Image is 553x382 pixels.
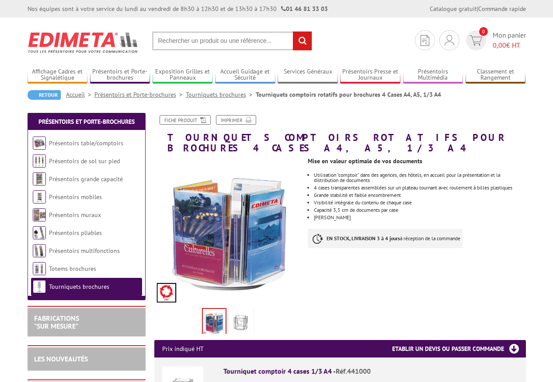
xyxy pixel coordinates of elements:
li: Tourniquets comptoirs rotatifs pour brochures 4 Cases A4, A5, 1/3 A4 [256,90,441,99]
a: Présentoirs Presse et Journaux [340,68,400,82]
li: Utilisation "comptoir" dans des agences, des hôtels, en accueil pour la présentation et la distri... [314,172,525,183]
li: Visibilité intégrale du contenu de chaque case [314,200,525,205]
img: Présentoirs pliables [33,226,46,239]
div: Tourniquet comptoir 4 cases 1/3 A4 - [223,366,518,376]
a: LES NOUVEAUTÉS [34,354,88,363]
div: | [430,4,526,13]
img: devis rapide [421,35,429,46]
li: 4 cases transparentes assemblées sur un plateau tournant avec roulement à billes plastiques [314,185,525,190]
a: Présentoirs et Porte-brochures [90,68,150,82]
span: 0 [479,27,488,36]
a: Affichage Cadres et Signalétique [28,68,88,82]
a: Présentoirs muraux [49,211,101,219]
li: Grande stabilité et faible encombrement [314,193,525,198]
a: Tourniquets brochures [49,283,109,291]
a: FABRICATIONS"Sur Mesure" [34,314,79,330]
p: Prix indiqué HT [162,340,204,357]
a: Retour [28,90,61,100]
a: Présentoirs multifonctions [49,247,120,255]
img: devis rapide [445,35,454,46]
strong: EN STOCK, LIVRAISON 3 à 4 jours [327,235,400,242]
img: devis rapide [470,35,482,46]
img: Totems brochures [33,262,46,275]
a: Accueil [66,91,94,98]
span: € HT [493,40,526,50]
a: Catalogue gratuit [430,5,477,13]
a: Présentoirs Multimédia [403,68,463,82]
a: Présentoirs grande capacité [49,175,123,183]
img: Présentoirs muraux [33,208,46,221]
h3: Etablir un devis ou passer commande [392,340,526,357]
input: rechercher [293,32,312,50]
a: Tourniquets brochures [186,91,256,98]
a: Classement et Rangement [466,68,526,82]
img: Présentoirs grande capacité [33,172,46,186]
a: Accueil Guidage et Sécurité [215,68,275,82]
a: Commande rapide [478,5,526,13]
h1: Tourniquets comptoirs rotatifs pour brochures 4 Cases A4, A5, 1/3 A4 [148,115,532,153]
input: Rechercher un produit ou une référence... [152,32,312,50]
img: Tourniquets brochures [33,280,46,293]
a: Présentoirs et Porte-brochures [38,118,135,126]
p: à réception de la commande [308,229,463,248]
img: Edimeta [28,26,139,59]
span: 0,00 [493,41,506,49]
img: Présentoirs mobiles [33,190,46,203]
li: Capacité 3,5 cm de documents par case [314,207,525,213]
strong: Mise en valeur optimale de vos documents [308,157,422,165]
a: Présentoirs table/comptoirs [49,139,123,147]
img: Présentoirs multifonctions [33,244,46,257]
span: Mon panier [493,30,526,50]
img: Présentoirs de sol sur pied [33,154,46,168]
li: [PERSON_NAME] [314,215,525,220]
a: Présentoirs et Porte-brochures [94,91,186,98]
a: Fiche produit [160,115,211,125]
img: 441000_schema.jpg [231,310,252,337]
strong: 01 46 81 33 03 [281,5,328,13]
span: Réf.441000 [336,367,371,375]
a: Imprimer [216,115,256,125]
a: Présentoirs de sol sur pied [49,157,120,165]
img: Présentoirs table/comptoirs [33,137,46,150]
a: Présentoirs pliables [49,229,102,237]
a: devis rapide 0 Mon panier 0,00€ HT [464,30,526,50]
a: Services Généraux [278,68,338,82]
div: Nos équipes sont à votre service du lundi au vendredi de 8h30 à 12h30 et de 13h30 à 17h30 [28,4,328,13]
a: Présentoirs mobiles [49,193,102,201]
a: Totems brochures [49,265,96,273]
img: tourniquets_comptoirs_441000_1.jpg [154,158,302,305]
img: tourniquets_comptoirs_441000_1.jpg [203,309,226,336]
a: Exposition Grilles et Panneaux [153,68,213,82]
